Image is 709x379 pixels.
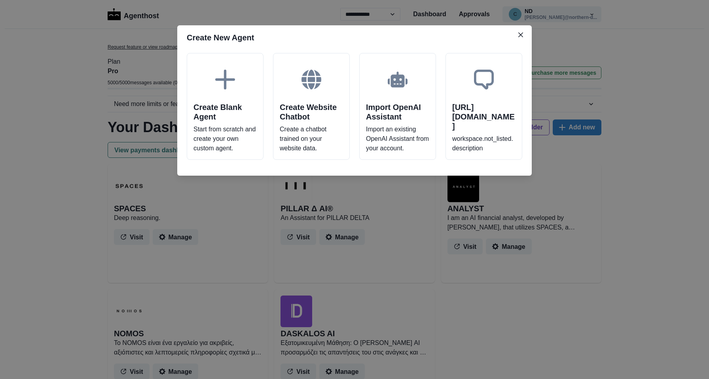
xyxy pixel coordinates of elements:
h2: Import OpenAI Assistant [366,102,429,121]
h2: Create Blank Agent [193,102,257,121]
p: Start from scratch and create your own custom agent. [193,125,257,153]
h2: Create Website Chatbot [280,102,343,121]
p: Create a chatbot trained on your website data. [280,125,343,153]
p: Import an existing OpenAI Assistant from your account. [366,125,429,153]
p: workspace.not_listed.description [452,134,516,153]
button: Close [514,28,527,41]
header: Create New Agent [177,25,532,50]
h2: [URL][DOMAIN_NAME] [452,102,516,131]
